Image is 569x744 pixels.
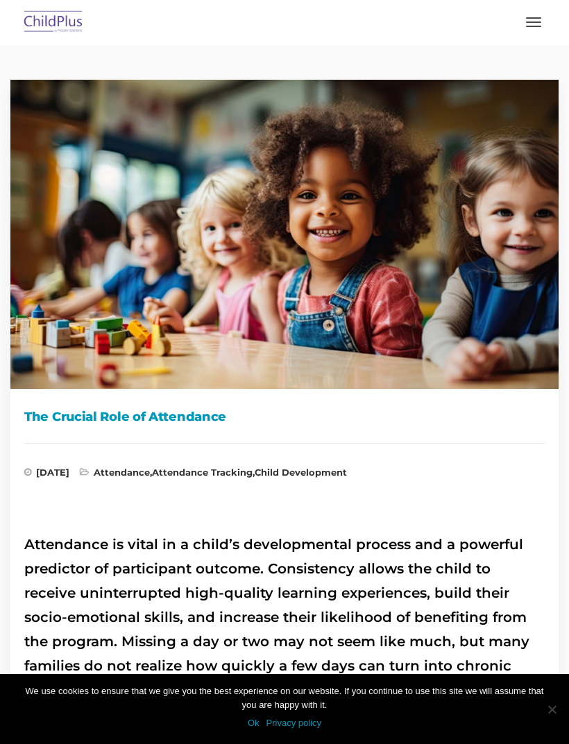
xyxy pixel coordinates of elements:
a: Privacy policy [266,716,321,730]
span: , , [80,468,347,482]
h1: The Crucial Role of Attendance [24,406,545,427]
a: Ok [248,716,260,730]
a: Child Development [255,467,347,478]
a: Attendance [94,467,150,478]
span: We use cookies to ensure that we give you the best experience on our website. If you continue to ... [21,684,548,712]
a: Attendance Tracking [152,467,253,478]
span: No [545,702,559,716]
span: [DATE] [24,468,69,482]
img: ChildPlus by Procare Solutions [21,6,86,39]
